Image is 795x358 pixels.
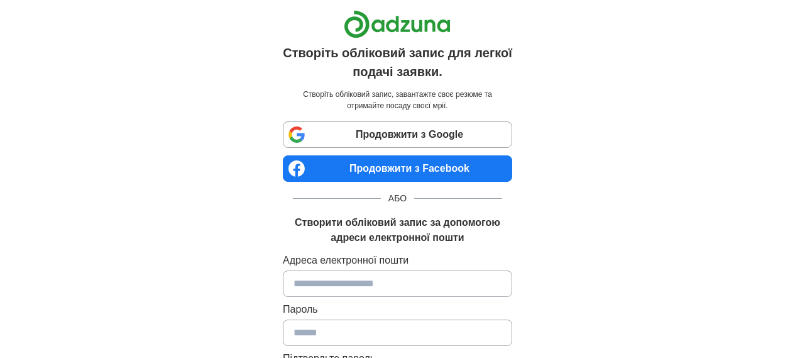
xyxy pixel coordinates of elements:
font: Пароль [283,304,318,315]
font: Продовжити з Facebook [349,163,469,174]
font: Продовжити з Google [356,129,463,140]
img: Логотип Адзуни [344,10,451,38]
font: Створіть обліковий запис, завантажте своє резюме та отримайте посаду своєї мрії. [303,90,492,110]
font: Створіть обліковий запис для легкої подачі заявки. [283,46,512,79]
font: Створити обліковий запис за допомогою адреси електронної пошти [295,217,500,243]
font: Адреса електронної пошти [283,255,408,266]
font: АБО [388,193,407,203]
a: Продовжити з Google [283,121,512,148]
a: Продовжити з Facebook [283,155,512,182]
